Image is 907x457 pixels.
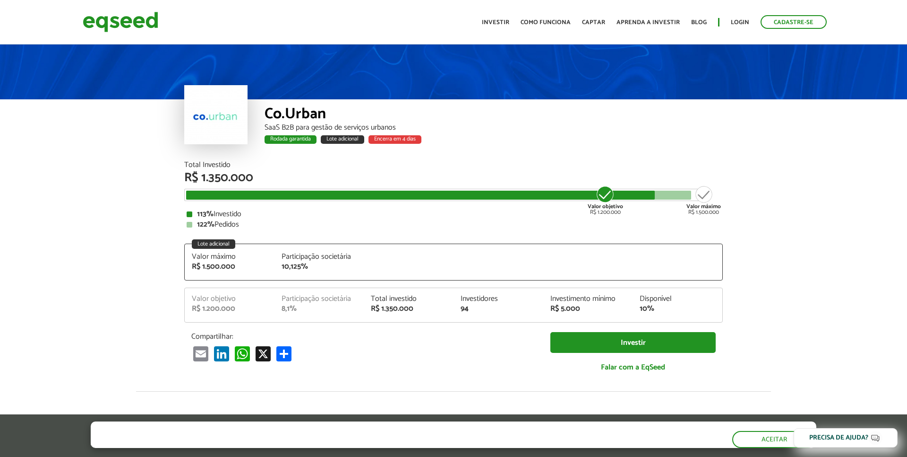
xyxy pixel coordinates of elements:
[686,202,721,211] strong: Valor máximo
[192,305,267,313] div: R$ 1.200.000
[191,346,210,361] a: Email
[184,161,723,169] div: Total Investido
[197,218,214,231] strong: 122%
[550,358,716,377] a: Falar com a EqSeed
[588,202,623,211] strong: Valor objetivo
[265,135,317,144] div: Rodada garantida
[282,263,357,271] div: 10,125%
[197,208,214,220] strong: 113%
[731,19,749,26] a: Login
[192,253,267,261] div: Valor máximo
[321,135,364,144] div: Lote adicional
[282,253,357,261] div: Participação societária
[91,422,433,436] h5: O site da EqSeed utiliza cookies para melhorar sua navegação.
[192,295,267,303] div: Valor objetivo
[732,431,816,448] button: Aceitar
[550,305,626,313] div: R$ 5.000
[191,332,536,341] p: Compartilhar:
[233,346,252,361] a: WhatsApp
[83,9,158,35] img: EqSeed
[640,305,715,313] div: 10%
[282,295,357,303] div: Participação societária
[254,346,273,361] a: X
[265,124,723,132] div: SaaS B2B para gestão de serviços urbanos
[192,263,267,271] div: R$ 1.500.000
[582,19,605,26] a: Captar
[187,221,720,228] div: Pedidos
[212,346,231,361] a: LinkedIn
[282,305,357,313] div: 8,1%
[550,332,716,353] a: Investir
[265,106,723,124] div: Co.Urban
[187,211,720,218] div: Investido
[371,305,446,313] div: R$ 1.350.000
[215,439,325,448] a: política de privacidade e de cookies
[461,305,536,313] div: 94
[521,19,571,26] a: Como funciona
[184,172,723,184] div: R$ 1.350.000
[371,295,446,303] div: Total investido
[761,15,827,29] a: Cadastre-se
[461,295,536,303] div: Investidores
[192,239,235,249] div: Lote adicional
[588,185,623,215] div: R$ 1.200.000
[482,19,509,26] a: Investir
[686,185,721,215] div: R$ 1.500.000
[274,346,293,361] a: Compartilhar
[368,135,421,144] div: Encerra em 4 dias
[550,295,626,303] div: Investimento mínimo
[640,295,715,303] div: Disponível
[691,19,707,26] a: Blog
[91,439,433,448] p: Ao clicar em "aceitar", você aceita nossa .
[616,19,680,26] a: Aprenda a investir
